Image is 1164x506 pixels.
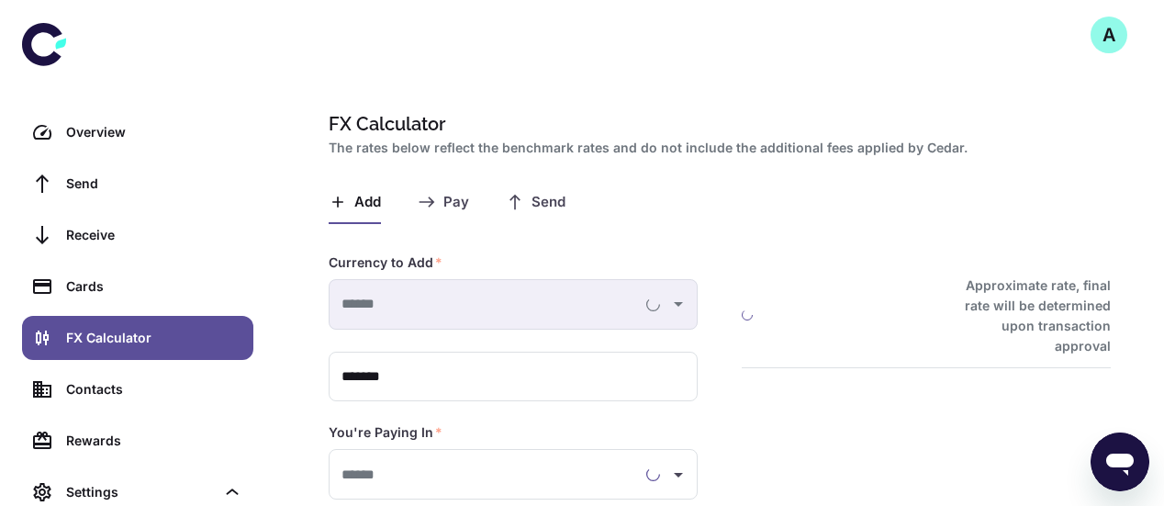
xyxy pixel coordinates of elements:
[22,110,253,154] a: Overview
[66,431,242,451] div: Rewards
[22,264,253,309] a: Cards
[329,110,1103,138] h1: FX Calculator
[329,253,442,272] label: Currency to Add
[1091,433,1149,491] iframe: Button to launch messaging window
[532,194,565,211] span: Send
[22,162,253,206] a: Send
[66,482,215,502] div: Settings
[329,138,1103,158] h2: The rates below reflect the benchmark rates and do not include the additional fees applied by Cedar.
[22,367,253,411] a: Contacts
[66,328,242,348] div: FX Calculator
[22,419,253,463] a: Rewards
[22,316,253,360] a: FX Calculator
[66,276,242,297] div: Cards
[329,423,442,442] label: You're Paying In
[945,275,1111,356] h6: Approximate rate, final rate will be determined upon transaction approval
[66,174,242,194] div: Send
[666,462,691,488] button: Open
[22,213,253,257] a: Receive
[66,122,242,142] div: Overview
[1091,17,1127,53] button: A
[443,194,469,211] span: Pay
[66,225,242,245] div: Receive
[354,194,381,211] span: Add
[66,379,242,399] div: Contacts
